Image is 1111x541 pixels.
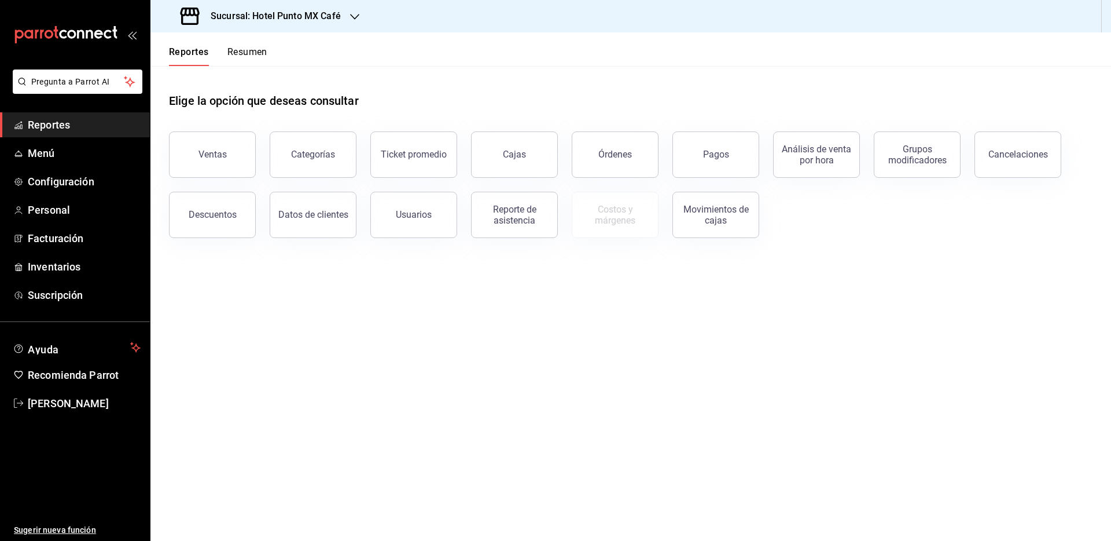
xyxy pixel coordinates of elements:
a: Pregunta a Parrot AI [8,84,142,96]
button: Reportes [169,46,209,66]
button: Ticket promedio [370,131,457,178]
button: Usuarios [370,192,457,238]
span: Reportes [28,117,141,133]
div: Ticket promedio [381,149,447,160]
span: Inventarios [28,259,141,275]
div: Costos y márgenes [579,204,651,226]
button: Categorías [270,131,356,178]
button: Cajas [471,131,558,178]
button: Cancelaciones [974,131,1061,178]
button: Ventas [169,131,256,178]
div: Pagos [703,149,729,160]
span: [PERSON_NAME] [28,396,141,411]
h3: Sucursal: Hotel Punto MX Café [201,9,341,23]
button: Reporte de asistencia [471,192,558,238]
span: Sugerir nueva función [14,524,141,536]
button: Pregunta a Parrot AI [13,70,142,94]
button: Contrata inventarios para ver este reporte [572,192,658,238]
div: Usuarios [396,209,432,220]
span: Ayuda [28,341,126,354]
div: Ventas [198,149,227,160]
button: Pagos [672,131,759,178]
button: Movimientos de cajas [672,192,759,238]
button: Grupos modificadores [874,131,961,178]
button: Resumen [227,46,267,66]
div: Descuentos [189,209,237,220]
div: Cancelaciones [988,149,1048,160]
button: open_drawer_menu [127,30,137,39]
span: Configuración [28,174,141,189]
button: Análisis de venta por hora [773,131,860,178]
span: Facturación [28,231,141,246]
h1: Elige la opción que deseas consultar [169,92,359,109]
div: Cajas [503,149,526,160]
div: Grupos modificadores [881,144,953,166]
div: Movimientos de cajas [680,204,752,226]
button: Descuentos [169,192,256,238]
div: Datos de clientes [278,209,348,220]
div: Órdenes [598,149,632,160]
div: Reporte de asistencia [479,204,550,226]
div: Categorías [291,149,335,160]
button: Datos de clientes [270,192,356,238]
span: Menú [28,145,141,161]
span: Suscripción [28,287,141,303]
span: Recomienda Parrot [28,367,141,383]
div: navigation tabs [169,46,267,66]
button: Órdenes [572,131,658,178]
span: Personal [28,202,141,218]
span: Pregunta a Parrot AI [31,76,124,88]
div: Análisis de venta por hora [781,144,852,166]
